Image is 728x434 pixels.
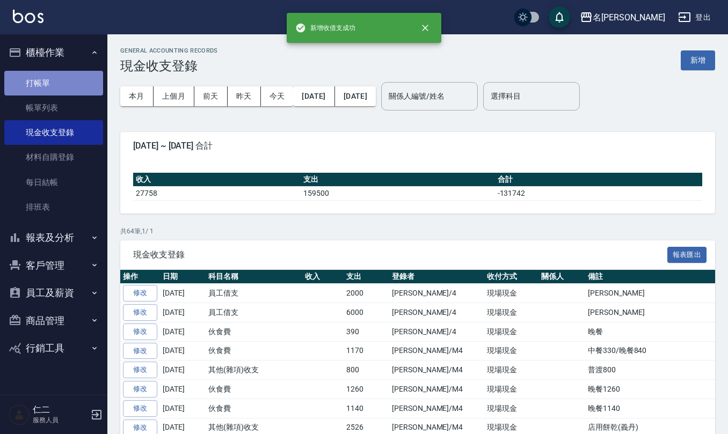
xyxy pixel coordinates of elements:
td: 1170 [344,341,389,361]
button: close [413,16,437,40]
td: 1140 [344,399,389,418]
td: 1260 [344,380,389,399]
td: [PERSON_NAME]/4 [389,303,484,322]
span: 現金收支登錄 [133,249,667,260]
th: 支出 [301,173,495,187]
a: 修改 [123,323,157,340]
a: 帳單列表 [4,95,103,120]
th: 支出 [344,270,389,284]
td: [PERSON_NAME]/M4 [389,361,484,380]
td: 現場現金 [484,380,538,399]
button: 昨天 [228,86,261,106]
button: 登出 [674,8,715,27]
span: [DATE] ~ [DATE] 合計 [133,141,702,151]
span: 新增收借支成功 [295,23,355,33]
td: [DATE] [160,380,206,399]
a: 現金收支登錄 [4,120,103,145]
td: [PERSON_NAME]/M4 [389,399,484,418]
button: 報表匯出 [667,247,707,263]
a: 修改 [123,304,157,321]
h5: 仁二 [33,404,88,415]
button: 客戶管理 [4,252,103,279]
td: [PERSON_NAME]/M4 [389,341,484,361]
a: 修改 [123,400,157,417]
th: 科目名稱 [206,270,302,284]
button: 員工及薪資 [4,279,103,307]
th: 登錄者 [389,270,484,284]
th: 收入 [133,173,301,187]
td: 伙食費 [206,399,302,418]
td: -131742 [495,186,702,200]
button: [DATE] [293,86,334,106]
button: save [549,6,570,28]
a: 修改 [123,381,157,398]
img: Logo [13,10,43,23]
td: [DATE] [160,361,206,380]
td: 員工借支 [206,303,302,322]
a: 每日結帳 [4,170,103,195]
td: [DATE] [160,303,206,322]
a: 新增 [681,55,715,65]
button: [DATE] [335,86,376,106]
button: 行銷工具 [4,334,103,362]
td: [DATE] [160,399,206,418]
td: 現場現金 [484,341,538,361]
td: [PERSON_NAME]/4 [389,284,484,303]
button: 今天 [261,86,294,106]
td: 伙食費 [206,322,302,341]
td: [PERSON_NAME]/M4 [389,380,484,399]
td: 現場現金 [484,322,538,341]
td: 現場現金 [484,284,538,303]
th: 收付方式 [484,270,538,284]
button: 上個月 [154,86,194,106]
a: 材料自購登錄 [4,145,103,170]
th: 關係人 [538,270,585,284]
td: 27758 [133,186,301,200]
button: 本月 [120,86,154,106]
a: 修改 [123,362,157,378]
td: [DATE] [160,284,206,303]
td: [DATE] [160,341,206,361]
button: 前天 [194,86,228,106]
a: 修改 [123,285,157,301]
button: 商品管理 [4,307,103,335]
div: 名[PERSON_NAME] [593,11,665,24]
th: 合計 [495,173,702,187]
a: 打帳單 [4,71,103,95]
td: 390 [344,322,389,341]
td: 伙食費 [206,380,302,399]
h2: GENERAL ACCOUNTING RECORDS [120,47,218,54]
td: 159500 [301,186,495,200]
td: 員工借支 [206,284,302,303]
p: 共 64 筆, 1 / 1 [120,226,715,236]
td: 2000 [344,284,389,303]
td: 800 [344,361,389,380]
td: 現場現金 [484,361,538,380]
a: 報表匯出 [667,249,707,259]
td: [DATE] [160,322,206,341]
button: 名[PERSON_NAME] [576,6,669,28]
a: 排班表 [4,195,103,219]
td: 現場現金 [484,399,538,418]
p: 服務人員 [33,415,88,425]
h3: 現金收支登錄 [120,58,218,73]
td: 其他(雜項)收支 [206,361,302,380]
td: 伙食費 [206,341,302,361]
th: 操作 [120,270,160,284]
img: Person [9,404,30,425]
td: 6000 [344,303,389,322]
td: 現場現金 [484,303,538,322]
button: 櫃檯作業 [4,39,103,67]
td: [PERSON_NAME]/4 [389,322,484,341]
th: 收入 [302,270,344,284]
th: 日期 [160,270,206,284]
button: 新增 [681,50,715,70]
a: 修改 [123,343,157,359]
button: 報表及分析 [4,224,103,252]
